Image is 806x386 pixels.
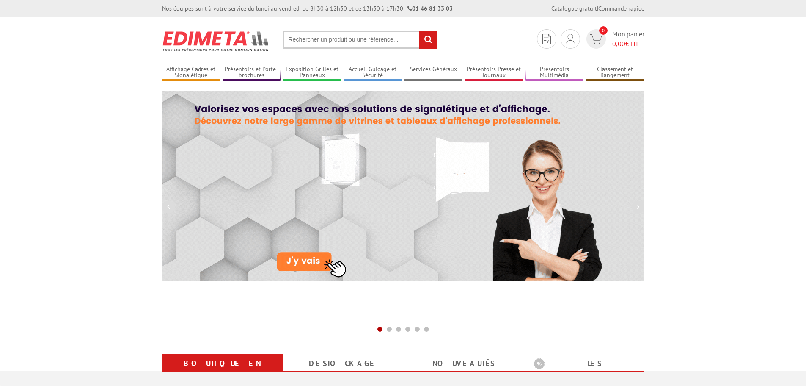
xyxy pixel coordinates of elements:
[162,25,270,57] img: Présentoir, panneau, stand - Edimeta - PLV, affichage, mobilier bureau, entreprise
[542,34,551,44] img: devis rapide
[419,31,437,49] input: rechercher
[404,66,462,80] a: Services Généraux
[612,29,644,49] span: Mon panier
[283,31,437,49] input: Rechercher un produit ou une référence...
[344,66,402,80] a: Accueil Guidage et Sécurité
[590,34,602,44] img: devis rapide
[413,356,514,371] a: nouveautés
[598,5,644,12] a: Commande rapide
[223,66,281,80] a: Présentoirs et Porte-brochures
[612,39,644,49] span: € HT
[551,5,597,12] a: Catalogue gratuit
[599,26,608,35] span: 0
[162,66,220,80] a: Affichage Cadres et Signalétique
[584,29,644,49] a: devis rapide 0 Mon panier 0,00€ HT
[407,5,453,12] strong: 01 46 81 33 03
[283,66,341,80] a: Exposition Grilles et Panneaux
[293,356,393,371] a: Destockage
[525,66,584,80] a: Présentoirs Multimédia
[534,356,640,373] b: Les promotions
[162,4,453,13] div: Nos équipes sont à votre service du lundi au vendredi de 8h30 à 12h30 et de 13h30 à 17h30
[465,66,523,80] a: Présentoirs Presse et Journaux
[566,34,575,44] img: devis rapide
[586,66,644,80] a: Classement et Rangement
[612,39,625,48] span: 0,00
[551,4,644,13] div: |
